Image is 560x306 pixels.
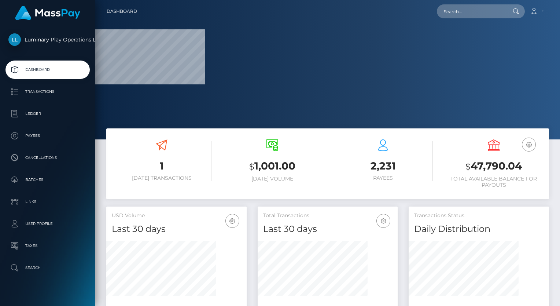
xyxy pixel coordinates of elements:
[414,223,544,236] h4: Daily Distribution
[414,212,544,219] h5: Transactions Status
[5,171,90,189] a: Batches
[107,4,137,19] a: Dashboard
[112,223,241,236] h4: Last 30 days
[5,149,90,167] a: Cancellations
[8,130,87,141] p: Payees
[8,240,87,251] p: Taxes
[5,215,90,233] a: User Profile
[465,161,471,172] small: $
[15,6,80,20] img: MassPay Logo
[249,161,254,172] small: $
[5,36,90,43] span: Luminary Play Operations Limited
[8,64,87,75] p: Dashboard
[5,61,90,79] a: Dashboard
[112,212,241,219] h5: USD Volume
[8,218,87,229] p: User Profile
[8,33,21,46] img: Luminary Play Operations Limited
[5,83,90,101] a: Transactions
[444,159,544,174] h3: 47,790.04
[8,152,87,163] p: Cancellations
[5,259,90,277] a: Search
[263,212,393,219] h5: Total Transactions
[437,4,506,18] input: Search...
[112,159,211,173] h3: 1
[333,159,433,173] h3: 2,231
[8,174,87,185] p: Batches
[5,127,90,145] a: Payees
[5,105,90,123] a: Ledger
[5,237,90,255] a: Taxes
[8,262,87,273] p: Search
[222,176,322,182] h6: [DATE] Volume
[112,175,211,181] h6: [DATE] Transactions
[5,193,90,211] a: Links
[333,175,433,181] h6: Payees
[263,223,393,236] h4: Last 30 days
[8,108,87,119] p: Ledger
[8,196,87,207] p: Links
[444,176,544,188] h6: Total Available Balance for Payouts
[8,86,87,97] p: Transactions
[222,159,322,174] h3: 1,001.00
